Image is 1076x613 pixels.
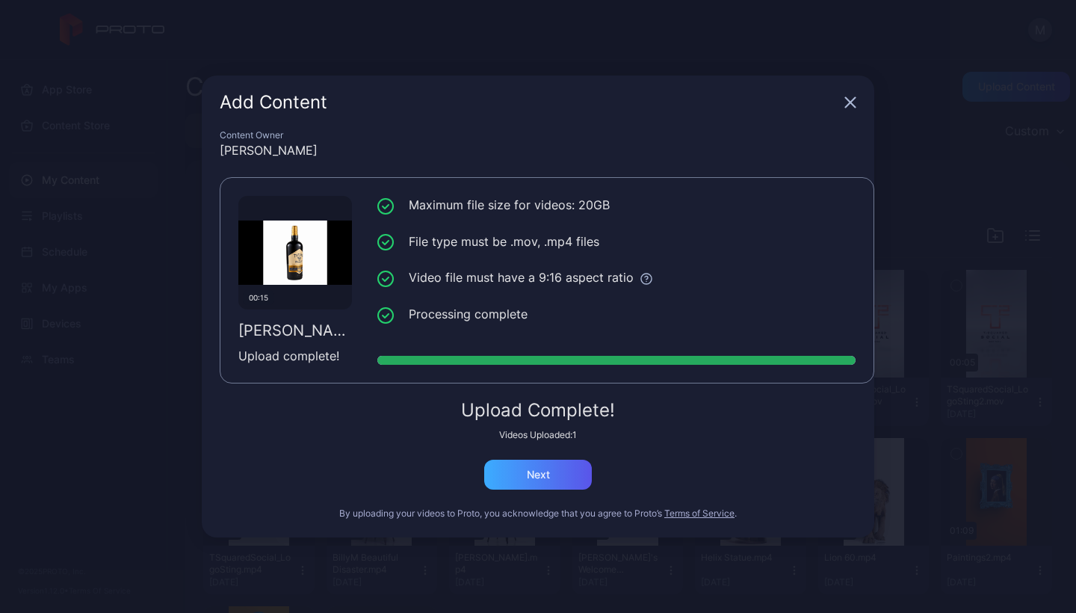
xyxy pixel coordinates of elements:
div: Next [527,469,550,481]
li: File type must be .mov, .mp4 files [377,232,856,251]
div: [PERSON_NAME] [220,141,856,159]
div: [PERSON_NAME] Bottle(1).mov [238,321,352,339]
li: Processing complete [377,305,856,324]
div: Videos Uploaded: 1 [220,429,856,441]
div: Upload complete! [238,347,352,365]
div: 00:15 [243,290,274,305]
div: By uploading your videos to Proto, you acknowledge that you agree to Proto’s . [220,508,856,520]
li: Maximum file size for videos: 20GB [377,196,856,215]
div: Content Owner [220,129,856,141]
li: Video file must have a 9:16 aspect ratio [377,268,856,287]
div: Add Content [220,93,838,111]
button: Terms of Service [664,508,735,520]
div: Upload Complete! [220,401,856,419]
button: Next [484,460,592,490]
